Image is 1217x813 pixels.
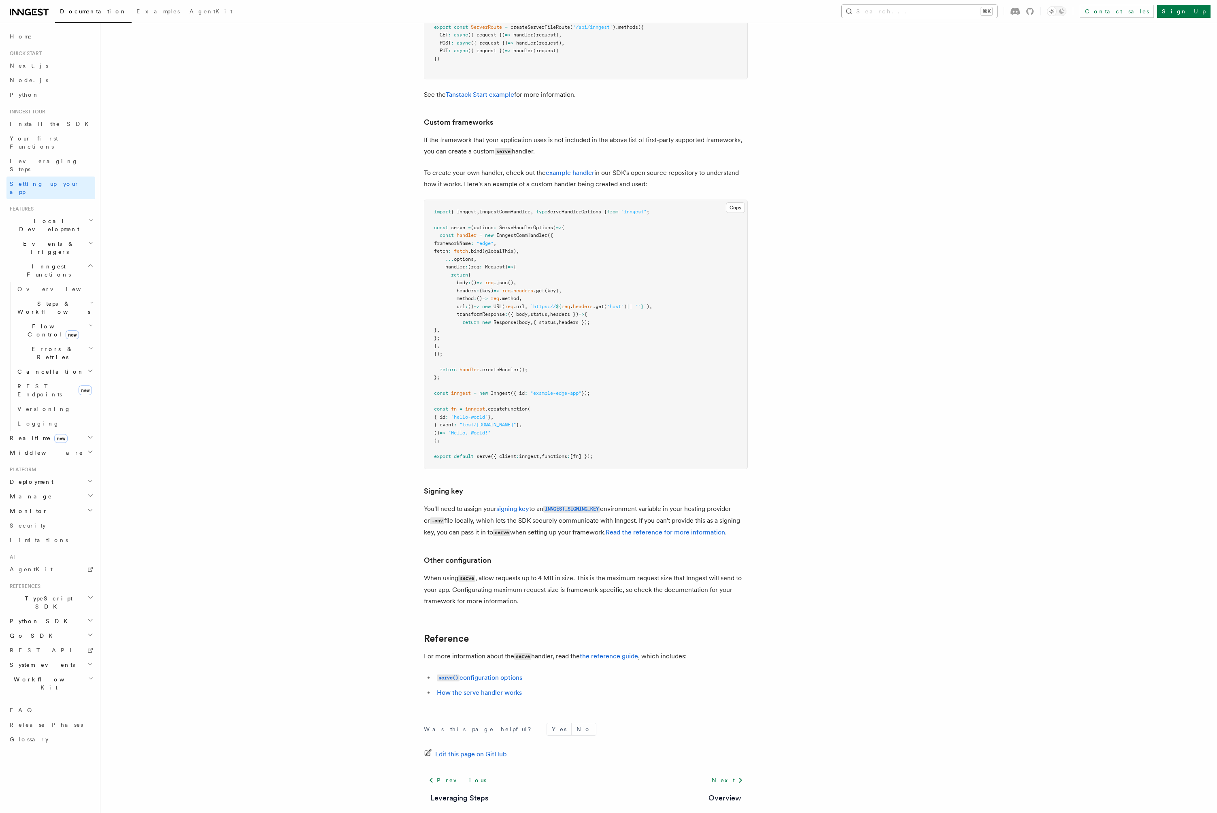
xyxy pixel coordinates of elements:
span: , [530,209,533,215]
span: async [454,48,468,53]
span: GET [440,32,448,38]
button: Local Development [6,214,95,236]
span: , [528,311,530,317]
kbd: ⌘K [981,7,992,15]
span: (globalThis) [482,248,516,254]
span: "test/[DOMAIN_NAME]" [460,422,516,428]
a: Read the reference for more information [606,528,725,536]
span: , [437,327,440,333]
button: Search...⌘K [842,5,997,18]
span: = [460,406,462,412]
span: Your first Functions [10,135,58,150]
a: Release Phases [6,717,95,732]
span: System events [6,661,75,669]
span: fn [451,406,457,412]
span: (key) [545,288,559,294]
span: }; [434,375,440,380]
button: Inngest Functions [6,259,95,282]
p: If the framework that your application uses is not included in the above list of first-party supp... [424,134,748,157]
a: Documentation [55,2,132,23]
button: No [572,723,596,735]
span: .json [494,280,508,285]
span: : [448,48,451,53]
a: Custom frameworks [424,117,493,128]
span: Features [6,206,34,212]
button: Toggle dark mode [1047,6,1066,16]
span: = [474,390,477,396]
span: ({ request }) [471,40,508,46]
button: Deployment [6,475,95,489]
span: inngest [451,390,471,396]
span: }); [434,351,443,357]
span: ${ [556,304,562,309]
span: .url [513,304,525,309]
a: Node.js [6,73,95,87]
a: Logging [14,416,95,431]
span: } [434,327,437,333]
span: ; [647,209,649,215]
span: async [454,32,468,38]
span: } [641,304,644,309]
span: ServerRoute [471,24,502,30]
span: handler [513,32,533,38]
a: Leveraging Steps [6,154,95,177]
span: async [457,40,471,46]
span: Next.js [10,62,48,69]
span: return [451,272,468,278]
span: , [559,32,562,38]
span: : [465,304,468,309]
span: Examples [136,8,180,15]
code: serve [495,148,512,155]
span: new [485,232,494,238]
span: Realtime [6,434,68,442]
button: TypeScript SDK [6,591,95,614]
span: handler [457,232,477,238]
span: { id [434,414,445,420]
a: Setting up your app [6,177,95,199]
span: ( [502,304,505,309]
span: Go SDK [6,632,57,640]
span: frameworkName [434,240,471,246]
span: options [454,256,474,262]
span: PUT [440,48,448,53]
span: Glossary [10,736,49,743]
span: (); [519,367,528,372]
span: Quick start [6,50,42,57]
span: req [485,280,494,285]
span: new [479,390,488,396]
span: handler [445,264,465,270]
a: Tanstack Start example [446,91,514,98]
a: Other configuration [424,555,491,566]
span: }; [434,335,440,341]
a: Python [6,87,95,102]
code: INNGEST_SIGNING_KEY [543,506,600,513]
span: , [547,311,550,317]
span: ) [647,304,649,309]
span: Documentation [60,8,127,15]
span: headers }) [550,311,579,317]
span: "host" [607,304,624,309]
span: ({ [547,232,553,238]
span: new [54,434,68,443]
span: : [448,32,451,38]
a: Sign Up [1157,5,1211,18]
span: createServerFileRoute [511,24,570,30]
span: Monitor [6,507,48,515]
span: type [536,209,547,215]
span: POST [440,40,451,46]
span: Logging [17,420,60,427]
span: Edit this page on GitHub [435,749,507,760]
span: , [437,343,440,349]
span: InngestCommHandler [496,232,547,238]
span: "" [635,304,641,309]
span: : [471,240,474,246]
span: Install the SDK [10,121,94,127]
span: handler [513,48,533,53]
span: ` [644,304,647,309]
span: { [584,311,587,317]
span: "edge" [477,240,494,246]
span: from [607,209,618,215]
span: Middleware [6,449,83,457]
span: url [457,304,465,309]
p: To create your own handler, check out the in our SDK's open source repository to understand how i... [424,167,748,190]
